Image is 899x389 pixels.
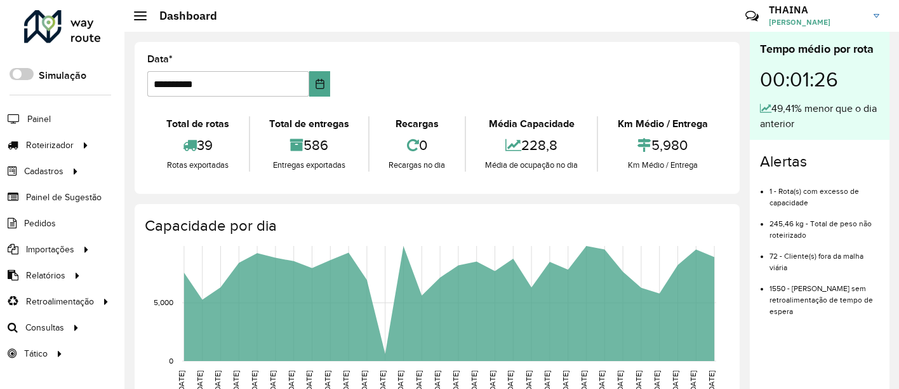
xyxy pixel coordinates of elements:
[27,113,51,126] span: Painel
[26,295,94,308] span: Retroalimentação
[769,176,879,208] li: 1 - Rota(s) com excesso de capacidade
[373,159,462,172] div: Recargas no dia
[601,116,724,132] div: Km Médio / Entrega
[373,116,462,132] div: Recargas
[760,58,879,101] div: 00:01:26
[469,132,594,159] div: 228,8
[253,132,366,159] div: 586
[154,298,173,306] text: 5,000
[373,132,462,159] div: 0
[24,347,48,360] span: Tático
[769,241,879,273] li: 72 - Cliente(s) fora da malha viária
[169,357,173,365] text: 0
[24,217,56,230] span: Pedidos
[253,116,366,132] div: Total de entregas
[601,159,724,172] div: Km Médio / Entrega
[769,273,879,317] li: 1550 - [PERSON_NAME] sem retroalimentação de tempo de espera
[39,68,86,83] label: Simulação
[26,243,74,256] span: Importações
[309,71,330,97] button: Choose Date
[760,41,879,58] div: Tempo médio por rota
[145,217,727,235] h4: Capacidade por dia
[150,116,246,132] div: Total de rotas
[24,165,63,178] span: Cadastros
[150,132,246,159] div: 39
[26,269,65,282] span: Relatórios
[769,208,879,241] li: 245,46 kg - Total de peso não roteirizado
[469,116,594,132] div: Média Capacidade
[26,139,74,152] span: Roteirizador
[253,159,366,172] div: Entregas exportadas
[738,3,766,30] a: Contato Rápido
[150,159,246,172] div: Rotas exportadas
[760,153,879,171] h4: Alertas
[469,159,594,172] div: Média de ocupação no dia
[769,17,864,28] span: [PERSON_NAME]
[760,101,879,132] div: 49,41% menor que o dia anterior
[26,191,102,204] span: Painel de Sugestão
[769,4,864,16] h3: THAINA
[147,51,173,67] label: Data
[147,9,217,23] h2: Dashboard
[601,132,724,159] div: 5,980
[25,321,64,334] span: Consultas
